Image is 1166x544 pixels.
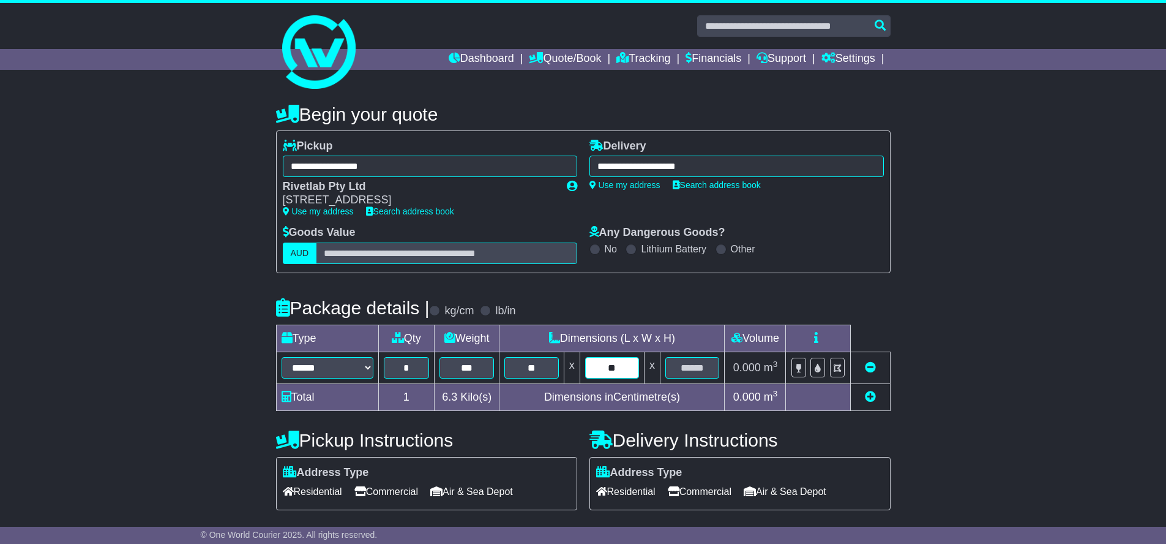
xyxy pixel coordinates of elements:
[201,530,378,540] span: © One World Courier 2025. All rights reserved.
[283,482,342,501] span: Residential
[731,243,755,255] label: Other
[449,49,514,70] a: Dashboard
[589,140,646,153] label: Delivery
[589,430,891,450] h4: Delivery Instructions
[596,466,682,480] label: Address Type
[641,243,706,255] label: Lithium Battery
[366,206,454,216] a: Search address book
[605,243,617,255] label: No
[276,383,378,410] td: Total
[865,361,876,374] a: Remove this item
[821,49,875,70] a: Settings
[733,361,761,374] span: 0.000
[668,482,731,501] span: Commercial
[276,298,430,318] h4: Package details |
[589,226,725,240] label: Any Dangerous Goods?
[283,194,555,207] div: [STREET_ADDRESS]
[283,140,333,153] label: Pickup
[276,430,577,450] h4: Pickup Instructions
[378,325,435,352] td: Qty
[283,180,555,194] div: Rivetlab Pty Ltd
[442,391,457,403] span: 6.3
[744,482,826,501] span: Air & Sea Depot
[733,391,761,403] span: 0.000
[725,325,786,352] td: Volume
[435,383,499,410] td: Kilo(s)
[430,482,513,501] span: Air & Sea Depot
[645,352,660,383] td: x
[499,325,725,352] td: Dimensions (L x W x H)
[773,389,778,398] sup: 3
[354,482,418,501] span: Commercial
[865,391,876,403] a: Add new item
[378,383,435,410] td: 1
[444,304,474,318] label: kg/cm
[773,360,778,369] sup: 3
[283,243,317,264] label: AUD
[283,226,356,240] label: Goods Value
[529,49,601,70] a: Quote/Book
[495,304,515,318] label: lb/in
[686,49,741,70] a: Financials
[673,180,761,190] a: Search address book
[276,325,378,352] td: Type
[564,352,580,383] td: x
[276,104,891,124] h4: Begin your quote
[435,325,499,352] td: Weight
[757,49,806,70] a: Support
[283,206,354,216] a: Use my address
[764,391,778,403] span: m
[596,482,656,501] span: Residential
[616,49,670,70] a: Tracking
[499,383,725,410] td: Dimensions in Centimetre(s)
[589,180,660,190] a: Use my address
[764,361,778,374] span: m
[283,466,369,480] label: Address Type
